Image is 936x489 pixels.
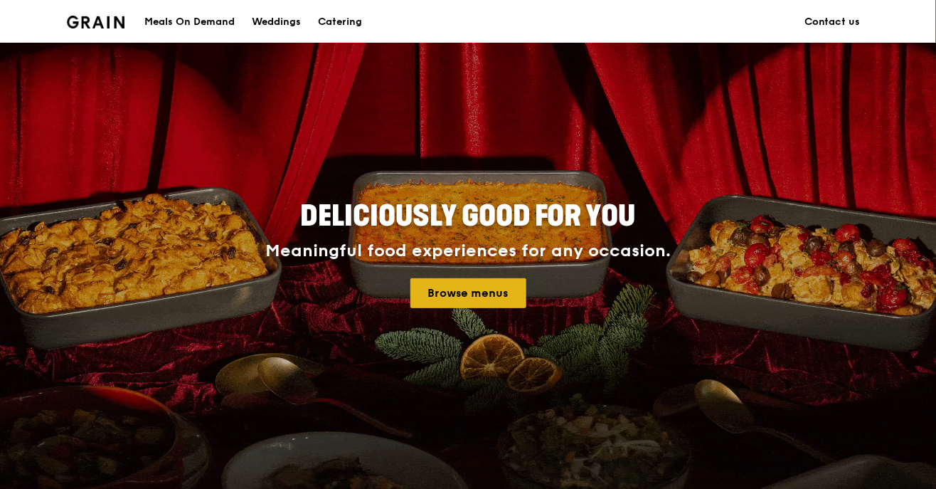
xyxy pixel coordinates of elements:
div: Catering [318,1,362,43]
a: Weddings [243,1,309,43]
div: Meaningful food experiences for any occasion. [212,241,724,261]
a: Catering [309,1,371,43]
span: Deliciously good for you [301,199,636,233]
img: Grain [67,16,124,28]
a: Browse menus [410,278,526,308]
div: Meals On Demand [144,1,235,43]
div: Weddings [252,1,301,43]
a: Contact us [796,1,869,43]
